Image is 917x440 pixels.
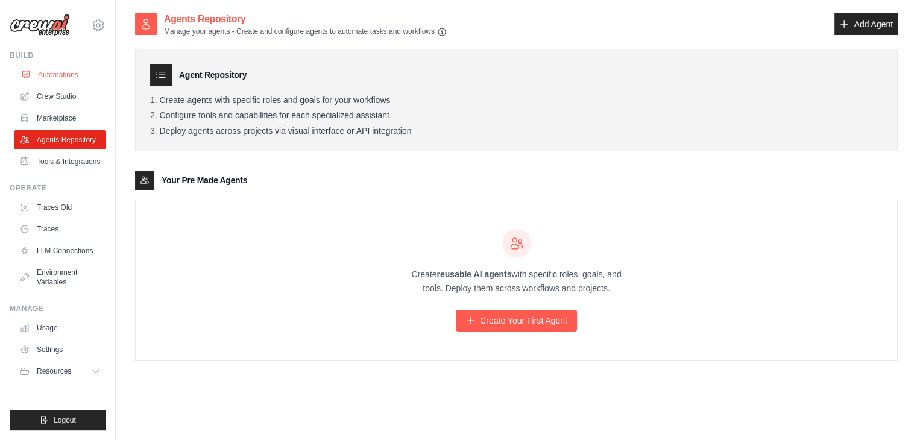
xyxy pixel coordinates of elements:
[14,108,106,128] a: Marketplace
[14,152,106,171] a: Tools & Integrations
[150,95,883,106] li: Create agents with specific roles and goals for your workflows
[14,219,106,239] a: Traces
[14,241,106,260] a: LLM Connections
[164,27,447,37] p: Manage your agents - Create and configure agents to automate tasks and workflows
[164,12,447,27] h2: Agents Repository
[10,14,70,37] img: Logo
[14,340,106,359] a: Settings
[16,65,107,84] a: Automations
[150,110,883,121] li: Configure tools and capabilities for each specialized assistant
[436,269,511,279] strong: reusable AI agents
[401,268,632,295] p: Create with specific roles, goals, and tools. Deploy them across workflows and projects.
[37,366,71,376] span: Resources
[14,130,106,149] a: Agents Repository
[10,183,106,193] div: Operate
[179,69,247,81] h3: Agent Repository
[456,310,577,332] a: Create Your First Agent
[14,87,106,106] a: Crew Studio
[162,174,247,186] h3: Your Pre Made Agents
[14,198,106,217] a: Traces Old
[834,13,898,35] a: Add Agent
[14,362,106,381] button: Resources
[14,263,106,292] a: Environment Variables
[10,410,106,430] button: Logout
[150,126,883,137] li: Deploy agents across projects via visual interface or API integration
[10,51,106,60] div: Build
[14,318,106,338] a: Usage
[10,304,106,313] div: Manage
[54,415,76,425] span: Logout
